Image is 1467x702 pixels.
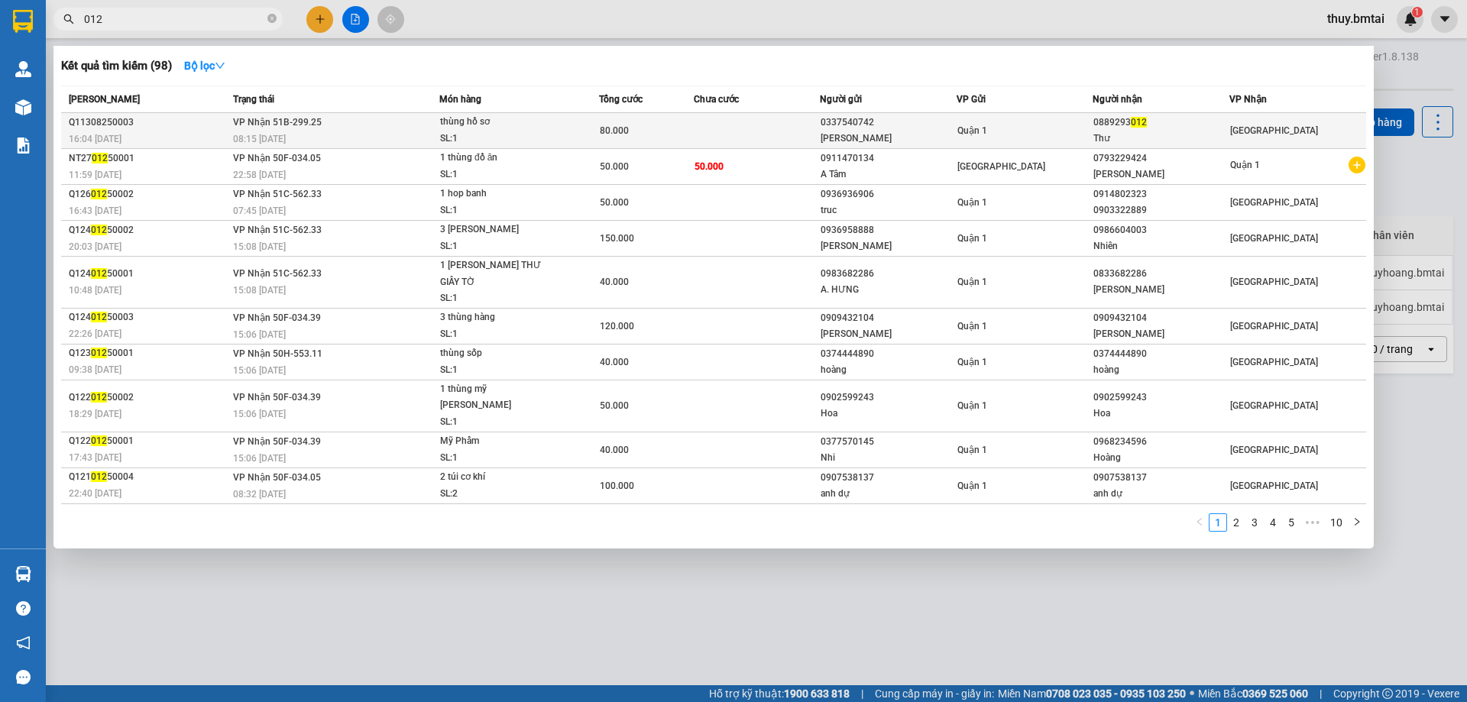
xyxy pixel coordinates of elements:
[1352,517,1362,526] span: right
[1093,238,1229,254] div: Nhiên
[1229,94,1267,105] span: VP Nhận
[233,489,286,500] span: 08:32 [DATE]
[440,450,555,467] div: SL: 1
[69,186,228,202] div: Q126 50002
[1228,514,1245,531] a: 2
[1195,517,1204,526] span: left
[233,170,286,180] span: 22:58 [DATE]
[1131,117,1147,128] span: 012
[233,205,286,216] span: 07:45 [DATE]
[1349,157,1365,173] span: plus-circle
[1190,513,1209,532] button: left
[600,445,629,455] span: 40.000
[821,310,956,326] div: 0909432104
[91,392,107,403] span: 012
[1230,445,1318,455] span: [GEOGRAPHIC_DATA]
[91,268,107,279] span: 012
[233,472,321,483] span: VP Nhận 50F-034.05
[233,285,286,296] span: 15:08 [DATE]
[600,321,634,332] span: 120.000
[821,346,956,362] div: 0374444890
[233,453,286,464] span: 15:06 [DATE]
[1230,233,1318,244] span: [GEOGRAPHIC_DATA]
[1265,514,1281,531] a: 4
[1227,513,1245,532] li: 2
[84,11,264,27] input: Tìm tên, số ĐT hoặc mã đơn
[233,312,321,323] span: VP Nhận 50F-034.39
[1190,513,1209,532] li: Previous Page
[16,601,31,616] span: question-circle
[1230,125,1318,136] span: [GEOGRAPHIC_DATA]
[1093,222,1229,238] div: 0986604003
[821,362,956,378] div: hoàng
[91,471,107,482] span: 012
[600,233,634,244] span: 150.000
[1230,277,1318,287] span: [GEOGRAPHIC_DATA]
[233,365,286,376] span: 15:06 [DATE]
[91,189,107,199] span: 012
[1093,115,1229,131] div: 0889293
[1348,513,1366,532] li: Next Page
[267,12,277,27] span: close-circle
[600,161,629,172] span: 50.000
[440,414,555,431] div: SL: 1
[69,285,121,296] span: 10:48 [DATE]
[600,480,634,491] span: 100.000
[1093,406,1229,422] div: Hoa
[821,238,956,254] div: [PERSON_NAME]
[63,14,74,24] span: search
[233,134,286,144] span: 08:15 [DATE]
[821,202,956,218] div: truc
[1093,346,1229,362] div: 0374444890
[440,238,555,255] div: SL: 1
[1093,470,1229,486] div: 0907538137
[821,486,956,502] div: anh dự
[16,636,31,650] span: notification
[233,189,322,199] span: VP Nhận 51C-562.33
[600,400,629,411] span: 50.000
[69,222,228,238] div: Q124 50002
[821,167,956,183] div: A Tâm
[439,94,481,105] span: Món hàng
[1093,167,1229,183] div: [PERSON_NAME]
[957,277,987,287] span: Quận 1
[69,409,121,419] span: 18:29 [DATE]
[1093,486,1229,502] div: anh dự
[1283,514,1300,531] a: 5
[957,357,987,367] span: Quận 1
[440,345,555,362] div: thùng sốp
[1230,321,1318,332] span: [GEOGRAPHIC_DATA]
[821,282,956,298] div: A. HƯNG
[1093,150,1229,167] div: 0793229424
[69,241,121,252] span: 20:03 [DATE]
[821,450,956,466] div: Nhi
[957,197,987,208] span: Quận 1
[1093,434,1229,450] div: 0968234596
[267,14,277,23] span: close-circle
[1210,514,1226,531] a: 1
[69,115,228,131] div: Q11308250003
[957,400,987,411] span: Quận 1
[821,406,956,422] div: Hoa
[91,435,107,446] span: 012
[91,225,107,235] span: 012
[440,381,555,414] div: 1 thùng mỹ [PERSON_NAME]
[1326,514,1347,531] a: 10
[1093,450,1229,466] div: Hoàng
[821,390,956,406] div: 0902599243
[440,309,555,326] div: 3 thùng hàng
[440,186,555,202] div: 1 hop banh
[820,94,862,105] span: Người gửi
[233,153,321,163] span: VP Nhận 50F-034.05
[440,202,555,219] div: SL: 1
[1093,266,1229,282] div: 0833682286
[69,488,121,499] span: 22:40 [DATE]
[600,197,629,208] span: 50.000
[15,566,31,582] img: warehouse-icon
[957,321,987,332] span: Quận 1
[91,312,107,322] span: 012
[184,60,225,72] strong: Bộ lọc
[1300,513,1325,532] li: Next 5 Pages
[440,290,555,307] div: SL: 1
[695,161,724,172] span: 50.000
